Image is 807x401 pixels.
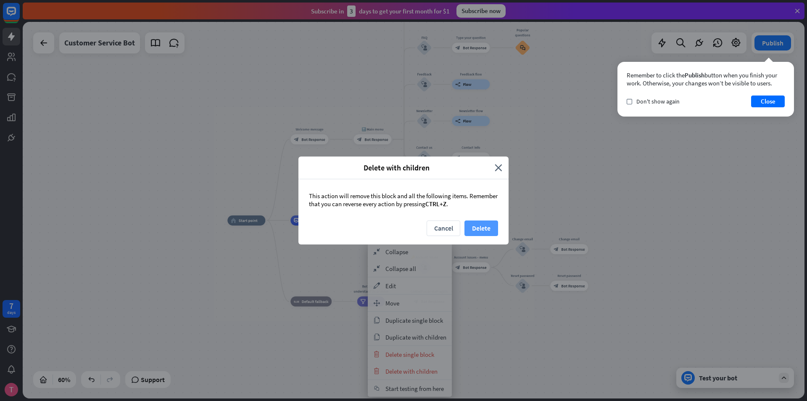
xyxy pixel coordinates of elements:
[298,179,509,220] div: This action will remove this block and all the following items. Remember that you can reverse eve...
[464,220,498,236] button: Delete
[685,71,704,79] span: Publish
[427,220,460,236] button: Cancel
[636,98,680,105] span: Don't show again
[751,96,785,107] button: Close
[627,71,785,87] div: Remember to click the button when you finish your work. Otherwise, your changes won’t be visible ...
[495,163,502,173] i: close
[305,163,488,173] span: Delete with children
[7,3,32,29] button: Open LiveChat chat widget
[425,200,446,208] span: CTRL+Z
